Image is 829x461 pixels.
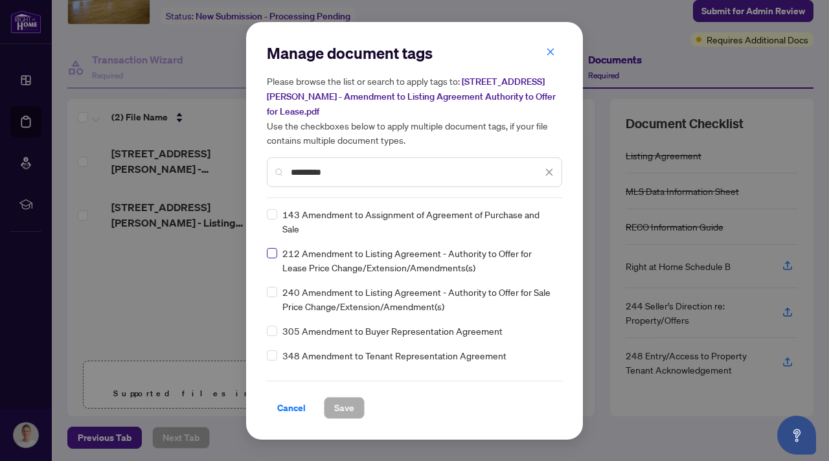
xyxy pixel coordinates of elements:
span: close [546,47,555,56]
span: close [545,168,554,177]
h2: Manage document tags [267,43,562,63]
span: 212 Amendment to Listing Agreement - Authority to Offer for Lease Price Change/Extension/Amendmen... [282,246,554,275]
span: 305 Amendment to Buyer Representation Agreement [282,324,503,338]
button: Save [324,397,365,419]
span: 240 Amendment to Listing Agreement - Authority to Offer for Sale Price Change/Extension/Amendment(s) [282,285,554,313]
span: 348 Amendment to Tenant Representation Agreement [282,348,506,363]
span: Cancel [277,398,306,418]
button: Open asap [777,416,816,455]
span: 143 Amendment to Assignment of Agreement of Purchase and Sale [282,207,554,236]
span: [STREET_ADDRESS][PERSON_NAME] - Amendment to Listing Agreement Authority to Offer for Lease.pdf [267,76,556,117]
button: Cancel [267,397,316,419]
h5: Please browse the list or search to apply tags to: Use the checkboxes below to apply multiple doc... [267,74,562,147]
